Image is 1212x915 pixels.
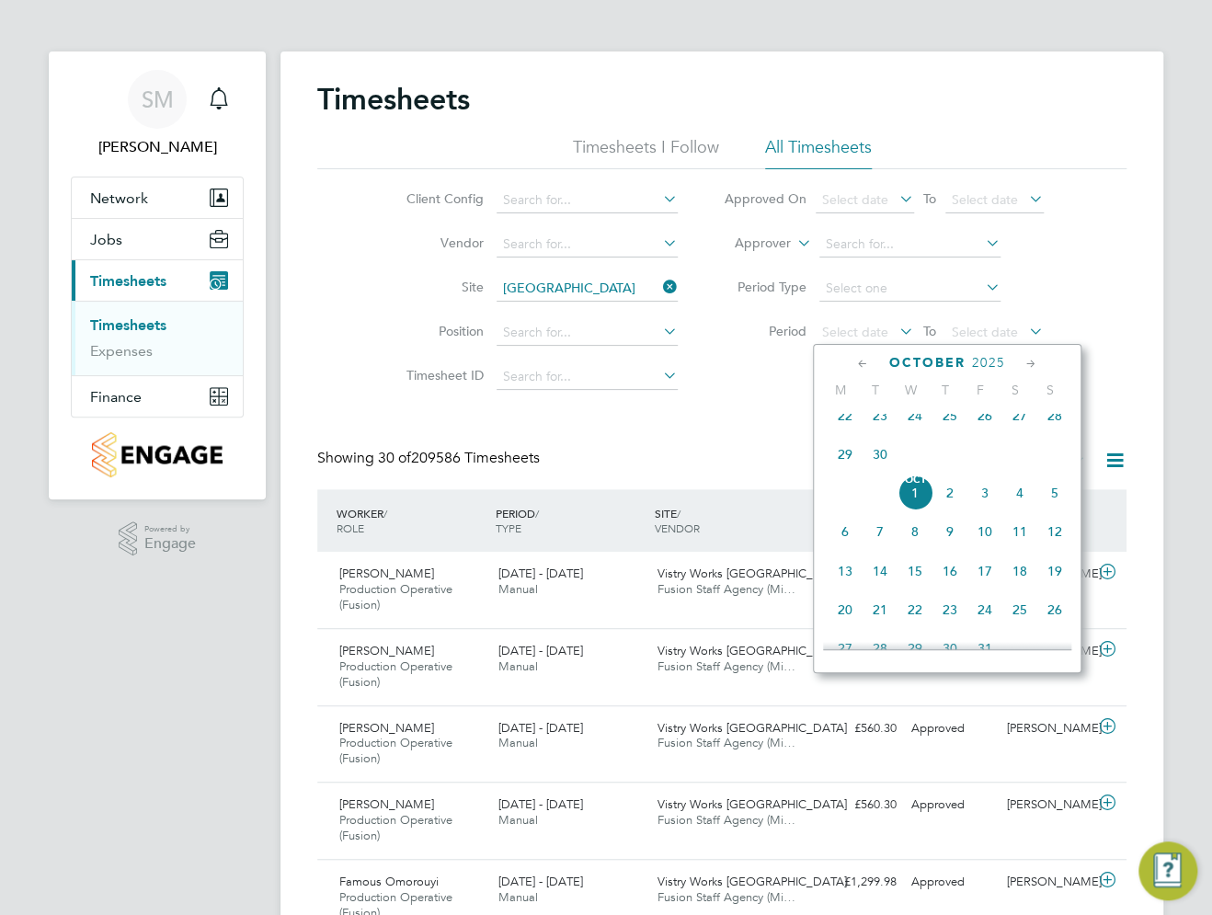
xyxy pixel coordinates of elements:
span: [PERSON_NAME] [339,796,434,812]
span: Manual [498,581,538,597]
span: 5 [1037,475,1072,510]
span: Engage [144,536,196,552]
span: 24 [898,398,932,433]
input: Search for... [497,320,678,346]
span: 4 [1002,475,1037,510]
span: 6 [828,514,863,549]
span: [DATE] - [DATE] [498,566,583,581]
span: 15 [898,554,932,589]
span: 30 [863,437,898,472]
span: Manual [498,889,538,905]
span: 24 [967,592,1002,627]
div: Timesheets [72,301,243,375]
span: Production Operative (Fusion) [339,735,452,766]
span: [PERSON_NAME] [339,566,434,581]
span: 31 [967,631,1002,666]
span: Manual [498,735,538,750]
span: ROLE [337,520,364,535]
span: VENDOR [655,520,700,535]
span: 22 [828,398,863,433]
span: 27 [1002,398,1037,433]
span: 14 [863,554,898,589]
span: Production Operative (Fusion) [339,658,452,690]
span: October [889,355,966,371]
label: Timesheet ID [401,367,484,383]
div: Approved [904,790,1000,820]
span: Vistry Works [GEOGRAPHIC_DATA] [657,720,847,736]
div: [PERSON_NAME] [1000,714,1095,744]
span: W [893,382,928,398]
span: 17 [967,554,1002,589]
button: Jobs [72,219,243,259]
div: £560.30 [808,790,904,820]
span: 19 [1037,554,1072,589]
span: 29 [898,631,932,666]
span: Fusion Staff Agency (Mi… [657,889,795,905]
div: Approved [904,714,1000,744]
span: 2 [932,475,967,510]
a: Timesheets [90,316,166,334]
span: Timesheets [90,272,166,290]
span: 27 [828,631,863,666]
span: [DATE] - [DATE] [498,720,583,736]
li: All Timesheets [765,136,872,169]
span: Jobs [90,231,122,248]
a: Powered byEngage [119,521,197,556]
span: 25 [1002,592,1037,627]
span: 30 of [378,449,411,467]
span: 28 [1037,398,1072,433]
button: Timesheets [72,260,243,301]
label: Approver [708,234,791,253]
span: F [963,382,998,398]
span: [DATE] - [DATE] [498,874,583,889]
span: 28 [863,631,898,666]
span: Manual [498,658,538,674]
label: Position [401,323,484,339]
label: Period [724,323,806,339]
span: M [823,382,858,398]
span: / [383,506,387,520]
label: Vendor [401,234,484,251]
span: [PERSON_NAME] [339,720,434,736]
span: Fusion Staff Agency (Mi… [657,581,795,597]
span: 21 [863,592,898,627]
label: All [1000,452,1086,470]
span: To [918,319,942,343]
span: T [928,382,963,398]
span: 1 [898,475,932,510]
span: 10 [967,514,1002,549]
span: [PERSON_NAME] [339,643,434,658]
div: £1,299.98 [808,867,904,898]
span: TYPE [496,520,521,535]
div: £560.30 [808,714,904,744]
span: Select date [952,191,1018,208]
a: Go to home page [71,432,244,477]
input: Search for... [819,232,1000,257]
span: Famous Omorouyi [339,874,439,889]
label: Site [401,279,484,295]
span: Select date [952,324,1018,340]
span: Network [90,189,148,207]
div: Approved [904,867,1000,898]
span: 7 [863,514,898,549]
img: countryside-properties-logo-retina.png [92,432,222,477]
span: Production Operative (Fusion) [339,581,452,612]
span: 29 [828,437,863,472]
nav: Main navigation [49,51,266,499]
span: 30 [932,631,967,666]
span: S [998,382,1033,398]
label: Client Config [401,190,484,207]
span: 26 [967,398,1002,433]
span: SM [142,87,174,111]
input: Search for... [497,276,678,302]
div: WORKER [332,497,491,544]
span: Oct [898,475,932,485]
span: Finance [90,388,142,406]
button: Engage Resource Center [1138,841,1197,900]
span: Production Operative (Fusion) [339,812,452,843]
div: [PERSON_NAME] [1000,790,1095,820]
button: Network [72,177,243,218]
a: Expenses [90,342,153,360]
div: PERIOD [491,497,650,544]
span: 11 [1002,514,1037,549]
